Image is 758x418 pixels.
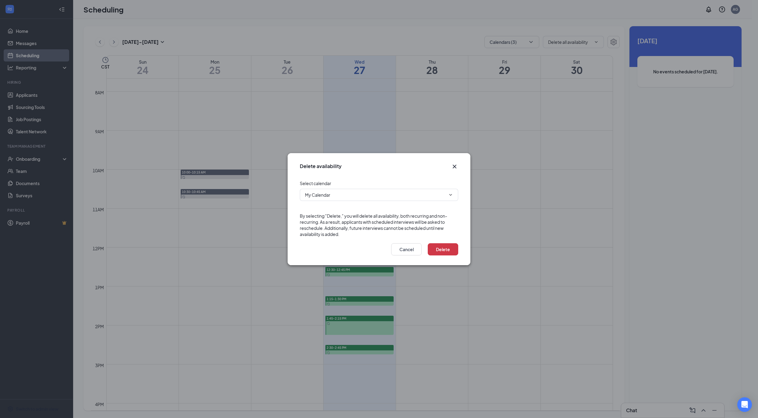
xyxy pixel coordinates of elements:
button: Delete [428,243,458,255]
div: Open Intercom Messenger [737,397,752,412]
button: Cancel [391,243,422,255]
div: By selecting "Delete," you will delete all availability, both recurring and non-recurring. As a r... [300,213,458,237]
svg: Cross [451,163,458,170]
h3: Delete availability [300,163,342,170]
svg: ChevronDown [448,192,453,197]
div: Select calendar [300,180,331,186]
button: Close [451,163,458,170]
